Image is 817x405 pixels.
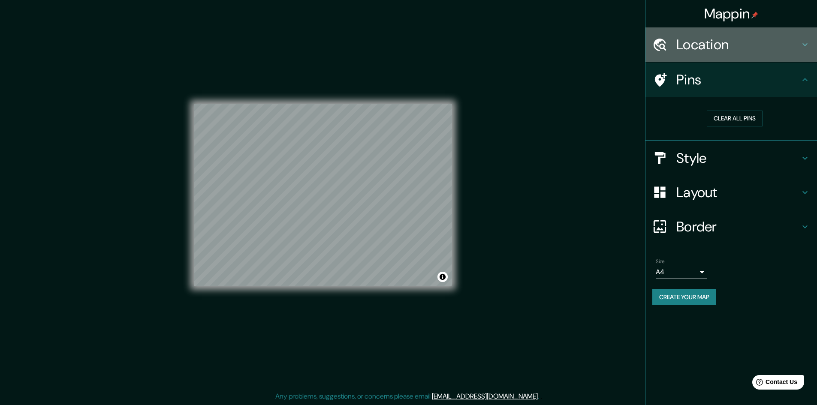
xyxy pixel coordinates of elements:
p: Any problems, suggestions, or concerns please email . [275,391,539,402]
h4: Mappin [704,5,759,22]
button: Clear all pins [707,111,763,126]
h4: Style [676,150,800,167]
div: Layout [645,175,817,210]
h4: Location [676,36,800,53]
h4: Pins [676,71,800,88]
h4: Border [676,218,800,235]
div: . [539,391,540,402]
canvas: Map [194,104,452,286]
h4: Layout [676,184,800,201]
a: [EMAIL_ADDRESS][DOMAIN_NAME] [432,392,538,401]
button: Create your map [652,289,716,305]
div: Border [645,210,817,244]
img: pin-icon.png [751,12,758,18]
div: Style [645,141,817,175]
div: . [540,391,542,402]
div: Pins [645,63,817,97]
label: Size [656,258,665,265]
div: Location [645,27,817,62]
button: Toggle attribution [437,272,448,282]
iframe: Help widget launcher [741,372,808,396]
div: A4 [656,265,707,279]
